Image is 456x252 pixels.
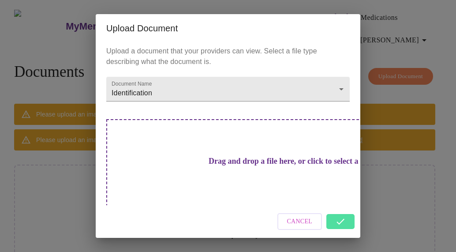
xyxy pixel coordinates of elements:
div: Identification [106,77,350,102]
p: Upload a document that your providers can view. Select a file type describing what the document is. [106,46,350,67]
span: Cancel [287,216,313,227]
button: Cancel [277,213,322,230]
h3: Drag and drop a file here, or click to select a file [168,157,411,166]
h2: Upload Document [106,21,350,35]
